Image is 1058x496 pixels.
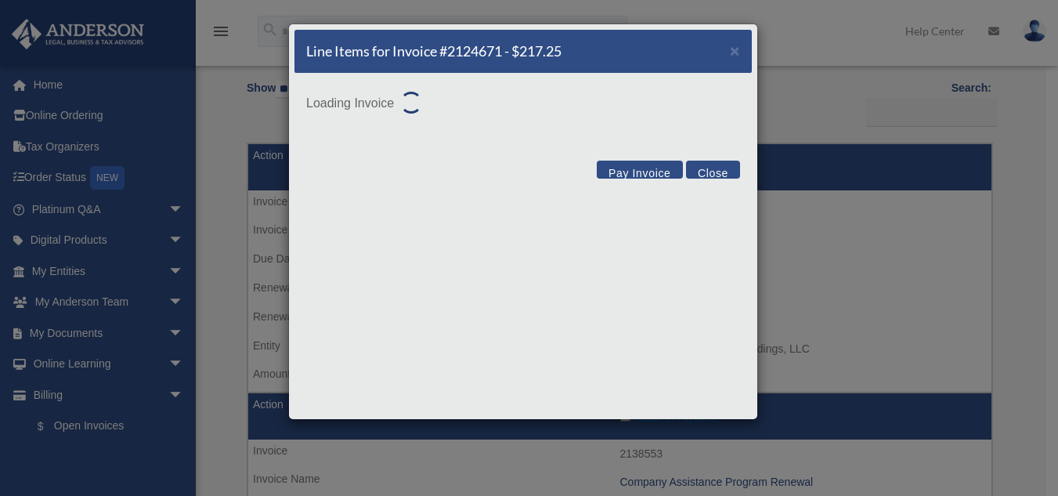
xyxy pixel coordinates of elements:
[686,161,740,179] button: Close
[730,42,740,59] button: Close
[597,161,683,179] button: Pay Invoice
[306,42,561,61] h5: Line Items for Invoice #2124671 - $217.25
[306,85,740,114] p: Loading Invoice
[730,42,740,60] span: ×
